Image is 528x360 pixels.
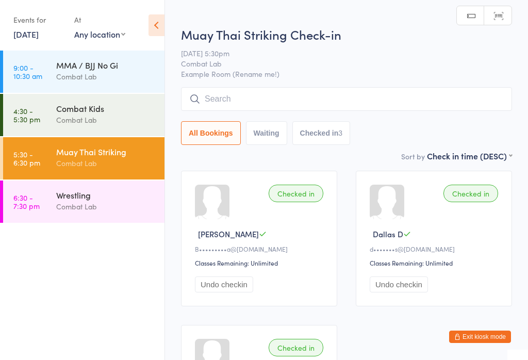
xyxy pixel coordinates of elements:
div: Checked in [269,185,323,202]
time: 6:30 - 7:30 pm [13,193,40,210]
div: Combat Lab [56,201,156,212]
div: 3 [338,129,342,137]
span: Example Room (Rename me!) [181,69,512,79]
div: Any location [74,28,125,40]
a: 4:30 -5:30 pmCombat KidsCombat Lab [3,94,164,136]
input: Search [181,87,512,111]
span: Combat Lab [181,58,496,69]
div: Checked in [269,339,323,356]
a: 9:00 -10:30 amMMA / BJJ No GiCombat Lab [3,51,164,93]
a: [DATE] [13,28,39,40]
time: 4:30 - 5:30 pm [13,107,40,123]
label: Sort by [401,151,425,161]
button: Checked in3 [292,121,351,145]
div: Wrestling [56,189,156,201]
button: Undo checkin [195,276,253,292]
div: d•••••••s@[DOMAIN_NAME] [370,244,501,253]
button: Waiting [246,121,287,145]
div: Muay Thai Striking [56,146,156,157]
h2: Muay Thai Striking Check-in [181,26,512,43]
div: Classes Remaining: Unlimited [370,258,501,267]
div: Check in time (DESC) [427,150,512,161]
div: Combat Lab [56,114,156,126]
span: [DATE] 5:30pm [181,48,496,58]
span: [PERSON_NAME] [198,228,259,239]
button: Exit kiosk mode [449,331,511,343]
time: 5:30 - 6:30 pm [13,150,40,167]
span: Dallas D [373,228,403,239]
div: Checked in [443,185,498,202]
a: 5:30 -6:30 pmMuay Thai StrikingCombat Lab [3,137,164,179]
div: Events for [13,11,64,28]
button: Undo checkin [370,276,428,292]
div: B•••••••••a@[DOMAIN_NAME] [195,244,326,253]
a: 6:30 -7:30 pmWrestlingCombat Lab [3,181,164,223]
div: Classes Remaining: Unlimited [195,258,326,267]
div: Combat Lab [56,71,156,83]
div: Combat Kids [56,103,156,114]
button: All Bookings [181,121,241,145]
time: 9:00 - 10:30 am [13,63,42,80]
div: Combat Lab [56,157,156,169]
div: MMA / BJJ No Gi [56,59,156,71]
div: At [74,11,125,28]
